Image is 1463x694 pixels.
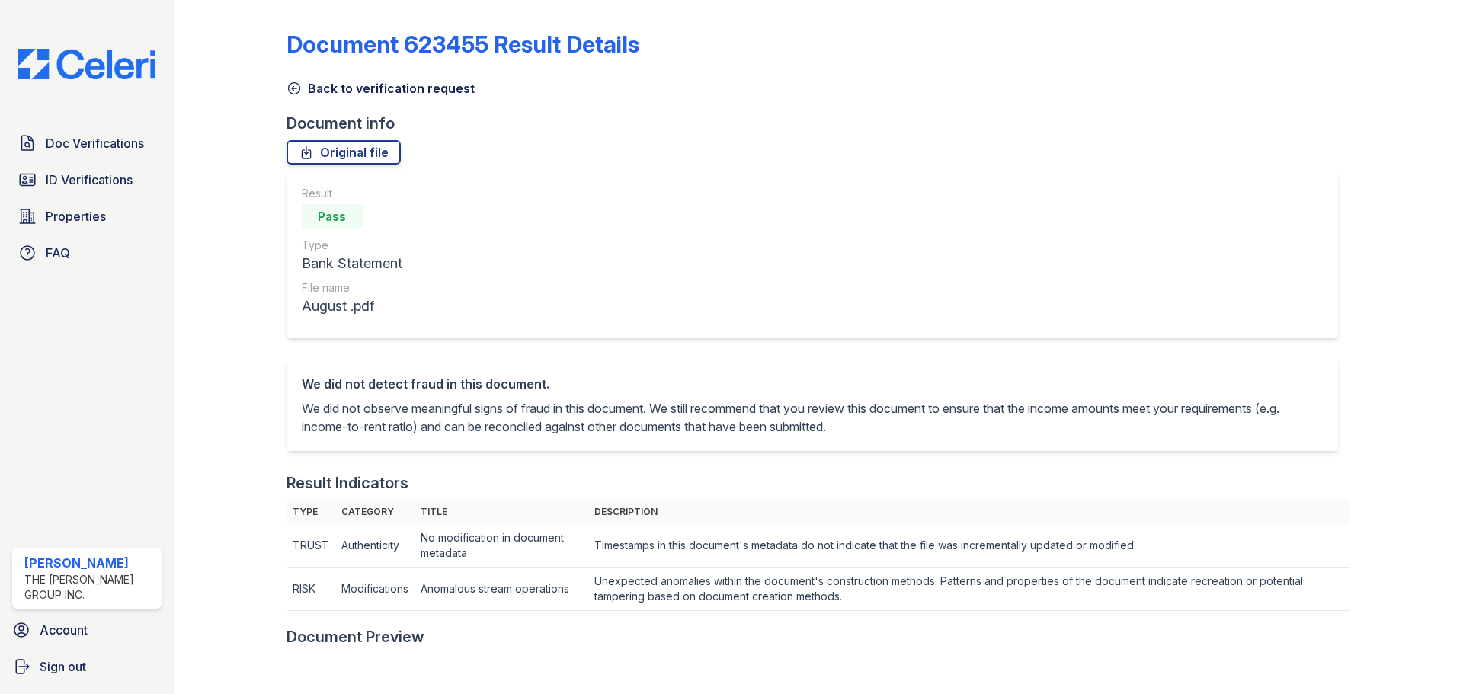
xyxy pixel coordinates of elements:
div: File name [302,280,402,296]
td: Modifications [335,568,415,611]
p: We did not observe meaningful signs of fraud in this document. We still recommend that you review... [302,399,1323,436]
span: ID Verifications [46,171,133,189]
div: August .pdf [302,296,402,317]
td: No modification in document metadata [415,524,588,568]
a: Properties [12,201,162,232]
td: Authenticity [335,524,415,568]
td: RISK [287,568,335,611]
div: The [PERSON_NAME] Group Inc. [24,572,155,603]
td: TRUST [287,524,335,568]
a: Sign out [6,651,168,682]
span: Doc Verifications [46,134,144,152]
a: Back to verification request [287,79,475,98]
th: Description [588,500,1350,524]
th: Type [287,500,335,524]
div: Pass [302,204,363,229]
td: Timestamps in this document's metadata do not indicate that the file was incrementally updated or... [588,524,1350,568]
a: Doc Verifications [12,128,162,158]
div: Document Preview [287,626,424,648]
span: Sign out [40,657,86,676]
a: Original file [287,140,401,165]
a: Document 623455 Result Details [287,30,639,58]
th: Category [335,500,415,524]
div: Result Indicators [287,472,408,494]
a: FAQ [12,238,162,268]
iframe: chat widget [1399,633,1448,679]
div: Type [302,238,402,253]
div: We did not detect fraud in this document. [302,375,1323,393]
td: Anomalous stream operations [415,568,588,611]
th: Title [415,500,588,524]
div: [PERSON_NAME] [24,554,155,572]
span: Account [40,621,88,639]
div: Bank Statement [302,253,402,274]
div: Document info [287,113,1350,134]
img: CE_Logo_Blue-a8612792a0a2168367f1c8372b55b34899dd931a85d93a1a3d3e32e68fde9ad4.png [6,49,168,79]
span: Properties [46,207,106,225]
div: Result [302,186,402,201]
a: ID Verifications [12,165,162,195]
span: FAQ [46,244,70,262]
a: Account [6,615,168,645]
td: Unexpected anomalies within the document's construction methods. Patterns and properties of the d... [588,568,1350,611]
